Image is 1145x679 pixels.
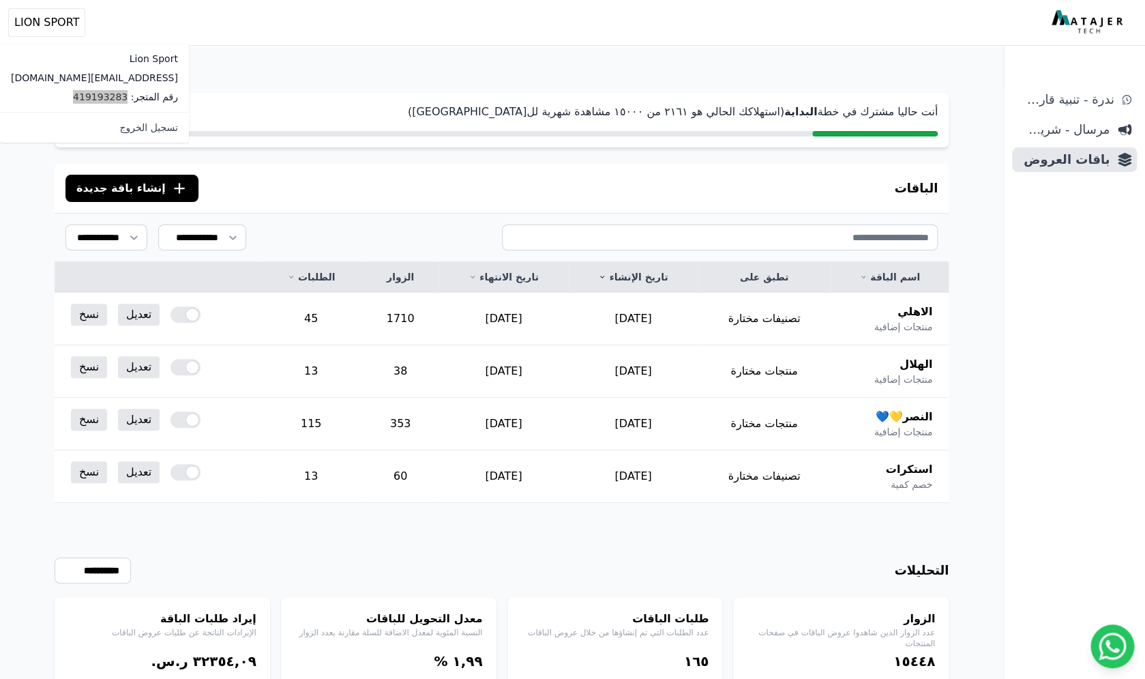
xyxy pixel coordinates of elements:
td: [DATE] [569,293,698,345]
p: الإيرادات الناتجة عن طلبات عروض الباقات [68,627,256,638]
td: [DATE] [569,345,698,398]
span: باقات العروض [1017,150,1110,169]
h4: معدل التحويل للباقات [295,611,483,627]
td: [DATE] [438,293,568,345]
td: [DATE] [438,398,568,450]
p: Lion Sport [11,52,178,66]
a: نسخ [71,461,107,483]
span: LION SPORT [14,14,79,31]
a: تعديل [118,409,160,431]
h3: الباقات [894,179,938,198]
p: أنت حاليا مشترك في خطة (استهلاكك الحالي هو ٢١٦١ من ١٥۰۰۰ مشاهدة شهرية لل[GEOGRAPHIC_DATA]) [65,104,938,120]
td: [DATE] [438,450,568,503]
strong: البداية [784,105,817,118]
td: [DATE] [438,345,568,398]
td: 38 [362,345,438,398]
td: 353 [362,398,438,450]
a: تعديل [118,304,160,326]
td: 45 [260,293,362,345]
p: رقم المتجر: 419193283 [11,90,178,104]
a: تاريخ الإنشاء [585,270,682,284]
span: الاهلي [897,304,932,320]
bdi: ۳٢۳٥٤,۰٩ [193,653,256,669]
span: منتجات إضافية [874,373,932,386]
span: خصم كمية [891,478,932,491]
bdi: ١,٩٩ [452,653,482,669]
td: 13 [260,345,362,398]
a: الطلبات [276,270,346,284]
a: نسخ [71,304,107,326]
span: إنشاء باقة جديدة [76,180,166,197]
div: ١٦٥ [521,652,709,671]
p: [EMAIL_ADDRESS][DOMAIN_NAME] [11,71,178,85]
span: الهلال [899,356,932,373]
a: تعديل [118,356,160,378]
td: [DATE] [569,398,698,450]
span: منتجات إضافية [874,425,932,439]
p: النسبة المئوية لمعدل الاضافة للسلة مقارنة بعدد الزوار [295,627,483,638]
td: [DATE] [569,450,698,503]
td: 115 [260,398,362,450]
td: 60 [362,450,438,503]
span: منتجات إضافية [874,320,932,334]
a: اسم الباقة [847,270,932,284]
a: نسخ [71,409,107,431]
a: تاريخ الانتهاء [455,270,552,284]
span: استكرات [885,461,932,478]
td: 1710 [362,293,438,345]
p: عدد الطلبات التي تم إنشاؤها من خلال عروض الباقات [521,627,709,638]
th: الزوار [362,262,438,293]
td: 13 [260,450,362,503]
h4: إيراد طلبات الباقة [68,611,256,627]
td: تصنيفات مختارة [698,450,830,503]
div: ١٥٤٤٨ [747,652,935,671]
td: منتجات مختارة [698,345,830,398]
h4: طلبات الباقات [521,611,709,627]
button: LION SPORT [8,8,85,37]
a: تعديل [118,461,160,483]
span: ندرة - تنبية قارب علي النفاذ [1017,90,1114,109]
td: منتجات مختارة [698,398,830,450]
span: النصر💛💙 [875,409,932,425]
th: تطبق على [698,262,830,293]
span: % [434,653,447,669]
span: مرسال - شريط دعاية [1017,120,1110,139]
a: نسخ [71,356,107,378]
td: تصنيفات مختارة [698,293,830,345]
h3: التحليلات [894,561,949,580]
h4: الزوار [747,611,935,627]
button: إنشاء باقة جديدة [65,175,198,202]
img: MatajerTech Logo [1052,10,1126,35]
span: ر.س. [151,653,188,669]
p: عدد الزوار الذين شاهدوا عروض الباقات في صفحات المنتجات [747,627,935,649]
